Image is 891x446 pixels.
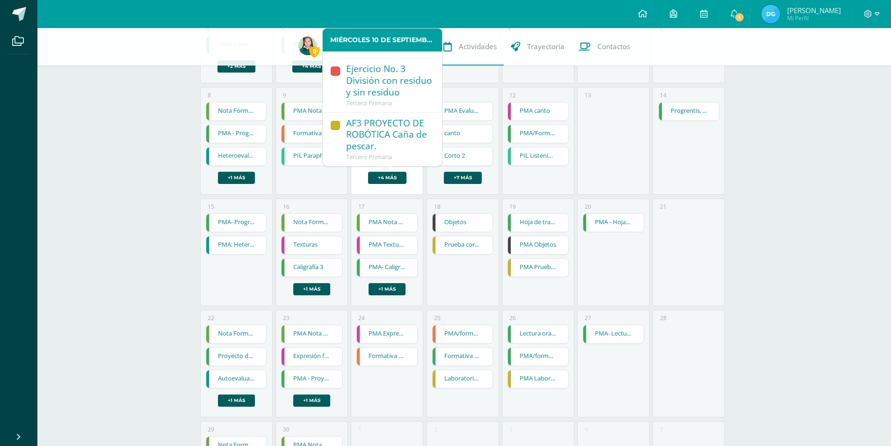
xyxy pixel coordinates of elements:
a: PMA - Hoja de trabajo 3 [583,214,644,232]
a: Lectura oral 2 [508,325,568,343]
div: 24 [358,314,365,322]
a: Progrentis, Unidad 20 [659,102,719,120]
div: PMA- Caligrafía 3 | Tarea [356,258,418,277]
a: PMA/formativa 3 [433,325,493,343]
a: +1 más [218,172,255,184]
div: Formativa 3/Identidad ètnica | Tarea [432,347,493,366]
div: PMA Prueba corta 2 El Universo | Tarea [507,258,569,277]
a: Proyecto de lectura 2 [206,348,267,366]
div: Formativa 3/causas externas e internas del movimiento de independiencia | Tarea [356,347,418,366]
div: 9 [283,91,286,99]
div: 19 [509,203,516,211]
a: PMA- Caligrafía 3 [357,259,417,277]
div: Objetos | Tarea [432,213,493,232]
div: PIL Paraphrasing | Tarea [281,147,342,166]
a: Ejercicio No. 3 División con residuo y sin residuoTercero Primaria [323,58,442,113]
div: PMA Nota Formativa 7 | Tarea [281,325,342,344]
span: [PERSON_NAME] [787,6,841,15]
div: 14 [660,91,666,99]
div: PMA/formativa 3 | Tarea [507,347,569,366]
div: 28 [660,314,666,322]
a: Laboratorio 2 ¡Me muevo como la luna! [433,370,493,388]
a: PMA/Formativa 2 [508,125,568,143]
div: PIL Listening page 94 | Tarea [507,147,569,166]
div: 18 [434,203,441,211]
div: 16 [283,203,290,211]
img: 13172efc1a6e7b10f9030bb458c0a11b.png [761,5,780,23]
div: 27 [585,314,591,322]
a: +2 más [217,60,255,73]
div: 5 [660,425,663,433]
a: PMA - Proyecto de lectura 2 [282,370,342,388]
a: +1 más [218,395,255,407]
div: Nota Formativa 5 Ejercitación de la recepción, con una correcta colocación del cuerpo, brazos y m... [206,102,267,121]
div: PMA Texturas | Tarea [356,236,418,255]
a: Hoja de trabajo 3 [508,214,568,232]
div: PMA- Progrentis, Unidad 20 | Tarea [206,213,267,232]
a: +4 más [368,172,406,184]
a: PMA Nota Formativa 6 [357,214,417,232]
span: Contactos [597,42,630,51]
span: 1 [734,12,745,22]
div: PMA Evaluación Formativa | Tarea [432,102,493,121]
div: Autoevaluación | Tarea [206,370,267,388]
a: PMA: Heteroevaluación [206,236,267,254]
div: Caligrafía 3 | Tarea [281,258,342,277]
a: Autoevaluación [206,370,267,388]
div: Laboratorio 2 ¡Me muevo como la luna! | Tarea [432,370,493,388]
div: PMA - Hoja de trabajo 3 | Tarea [583,213,644,232]
div: PMA - Proyecto de lectura 2 | Tarea [281,370,342,388]
div: PMA/Formativa 2 | Tarea [507,124,569,143]
div: Miércoles 10 de Septiembre [323,29,442,51]
a: +1 más [293,283,330,295]
div: 22 [208,314,214,322]
div: 12 [509,91,516,99]
div: 2 [434,425,437,433]
a: PMA - Progrentis, Unidad 19 [206,125,267,143]
a: PMA Texturas [357,236,417,254]
div: Ejercicio No. 3 División con residuo y sin residuo [346,63,433,99]
a: PMA Objetos [508,236,568,254]
a: PMA Evaluación Formativa [433,102,493,120]
div: 13 [585,91,591,99]
a: PMA- Progrentis, Unidad 20 [206,214,267,232]
div: Corto 2 | Tarea [432,147,493,166]
div: PMA Laboratorio 2 ¡Me muevo como la luna! | Tarea [507,370,569,388]
span: 0 [309,45,319,57]
div: PMA/formativa 3 | Tarea [432,325,493,344]
div: 3 [509,425,513,433]
div: Expresión facial | Tarea [281,347,342,366]
a: +7 más [444,172,482,184]
a: Caligrafía 3 [282,259,342,277]
span: Mi Perfil [787,14,841,22]
div: Texturas | Tarea [281,236,342,255]
a: Formativa 2/ periodos preclásico, clásico y posclásico de la civilización maya [282,125,342,143]
a: PMA Laboratorio 2 ¡Me muevo como la luna! [508,370,568,388]
div: Lectura oral 2 | Tarea [507,325,569,344]
div: 15 [208,203,214,211]
span: Tercero Primaria [346,99,392,107]
a: canto [433,125,493,143]
div: 20 [585,203,591,211]
div: PMA Nota Formativa 5 | Tarea [281,102,342,121]
a: PMA- Lectura oral 2 [583,325,644,343]
div: PMA Objetos | Tarea [507,236,569,255]
div: PMA Expresión facial | Tarea [356,325,418,344]
div: 8 [208,91,211,99]
a: Trayectoria [504,28,572,66]
a: +1 más [293,395,330,407]
a: +1 más [369,283,406,295]
div: Progrentis, Unidad 20 | Tarea [659,102,720,121]
div: Hoja de trabajo 3 | Tarea [507,213,569,232]
div: 21 [660,203,666,211]
div: 1 [358,425,362,433]
div: PMA - Progrentis, Unidad 19 | Tarea [206,124,267,143]
a: Nota Formativa 6 Realización de ejercicios para aprender servicio por abajo [282,214,342,232]
a: Expresión facial [282,348,342,366]
div: 23 [283,314,290,322]
div: Heteroevaluación | Tarea [206,147,267,166]
div: 25 [434,314,441,322]
div: Prueba corta 2 El Universo | Tarea [432,236,493,255]
span: Trayectoria [527,42,565,51]
a: PIL Listening page 94 [508,147,568,165]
